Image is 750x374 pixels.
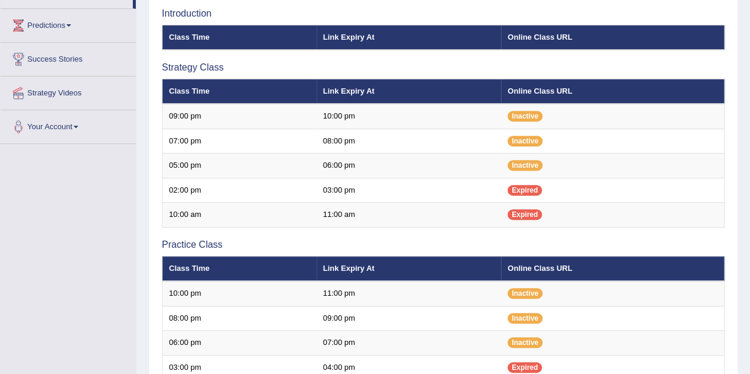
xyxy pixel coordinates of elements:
[508,209,542,220] span: Expired
[162,104,317,129] td: 09:00 pm
[162,129,317,154] td: 07:00 pm
[162,306,317,331] td: 08:00 pm
[508,160,542,171] span: Inactive
[162,239,725,250] h3: Practice Class
[317,281,502,306] td: 11:00 pm
[317,154,502,178] td: 06:00 pm
[162,256,317,281] th: Class Time
[508,362,542,373] span: Expired
[1,43,136,72] a: Success Stories
[508,111,542,122] span: Inactive
[162,8,725,19] h3: Introduction
[317,306,502,331] td: 09:00 pm
[501,79,724,104] th: Online Class URL
[317,25,502,50] th: Link Expiry At
[501,256,724,281] th: Online Class URL
[162,178,317,203] td: 02:00 pm
[508,288,542,299] span: Inactive
[162,331,317,356] td: 06:00 pm
[162,25,317,50] th: Class Time
[1,110,136,140] a: Your Account
[508,136,542,146] span: Inactive
[162,62,725,73] h3: Strategy Class
[317,178,502,203] td: 03:00 pm
[162,203,317,228] td: 10:00 am
[1,76,136,106] a: Strategy Videos
[317,203,502,228] td: 11:00 am
[317,104,502,129] td: 10:00 pm
[1,9,136,39] a: Predictions
[508,185,542,196] span: Expired
[317,129,502,154] td: 08:00 pm
[162,79,317,104] th: Class Time
[162,154,317,178] td: 05:00 pm
[317,79,502,104] th: Link Expiry At
[501,25,724,50] th: Online Class URL
[508,313,542,324] span: Inactive
[317,256,502,281] th: Link Expiry At
[317,331,502,356] td: 07:00 pm
[508,337,542,348] span: Inactive
[162,281,317,306] td: 10:00 pm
